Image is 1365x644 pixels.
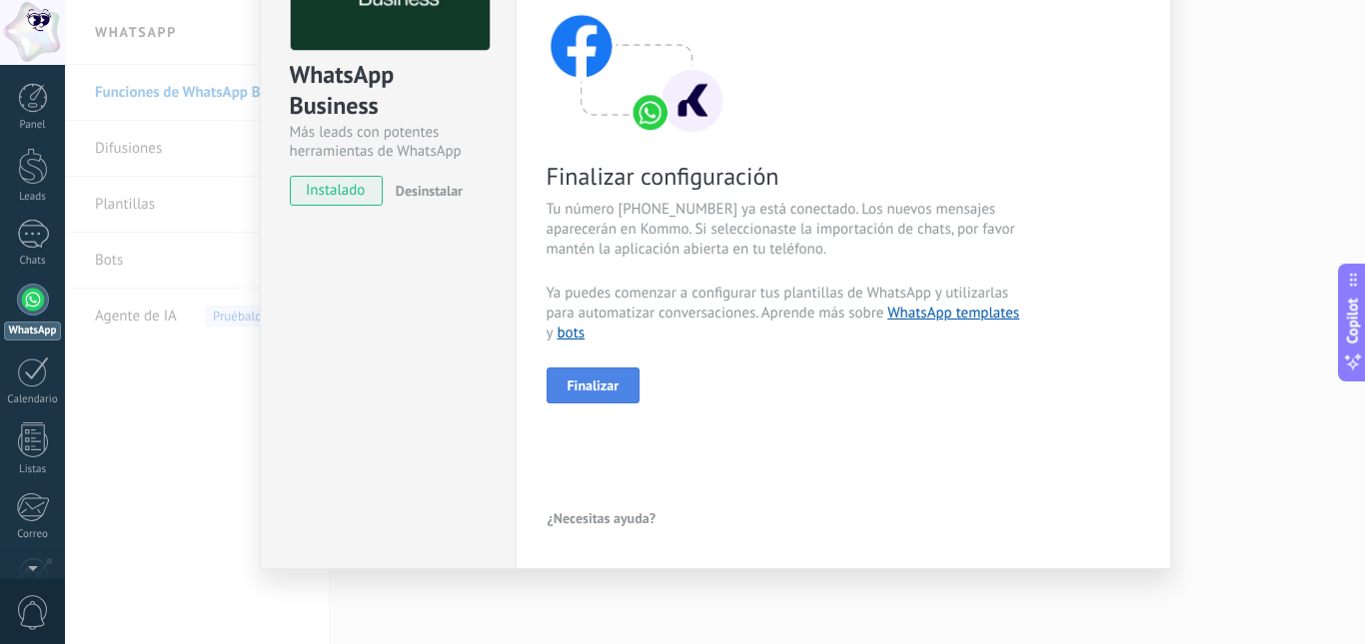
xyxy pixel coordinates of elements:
[32,52,48,68] img: website_grey.svg
[291,176,382,206] span: instalado
[4,322,61,340] div: WhatsApp
[396,182,463,200] span: Desinstalar
[887,304,1019,322] a: WhatsApp templates
[547,503,658,533] button: ¿Necesitas ayuda?
[4,393,62,406] div: Calendario
[290,59,487,123] div: WhatsApp Business
[52,52,224,68] div: Dominio: [DOMAIN_NAME]
[4,528,62,541] div: Correo
[548,511,657,525] span: ¿Necesitas ayuda?
[290,123,487,161] div: Más leads con potentes herramientas de WhatsApp
[4,119,62,132] div: Panel
[241,118,314,131] div: Palabras clave
[568,378,620,392] span: Finalizar
[4,255,62,268] div: Chats
[32,32,48,48] img: logo_orange.svg
[547,161,1022,192] span: Finalizar configuración
[4,191,62,204] div: Leads
[106,118,153,131] div: Dominio
[84,116,100,132] img: tab_domain_overview_orange.svg
[219,116,235,132] img: tab_keywords_by_traffic_grey.svg
[1343,298,1363,343] span: Copilot
[558,323,586,342] a: bots
[56,32,98,48] div: v 4.0.25
[4,463,62,476] div: Listas
[547,367,641,403] button: Finalizar
[388,176,463,206] button: Desinstalar
[547,200,1022,260] span: Tu número [PHONE_NUMBER] ya está conectado. Los nuevos mensajes aparecerán en Kommo. Si seleccion...
[547,284,1022,343] span: Ya puedes comenzar a configurar tus plantillas de WhatsApp y utilizarlas para automatizar convers...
